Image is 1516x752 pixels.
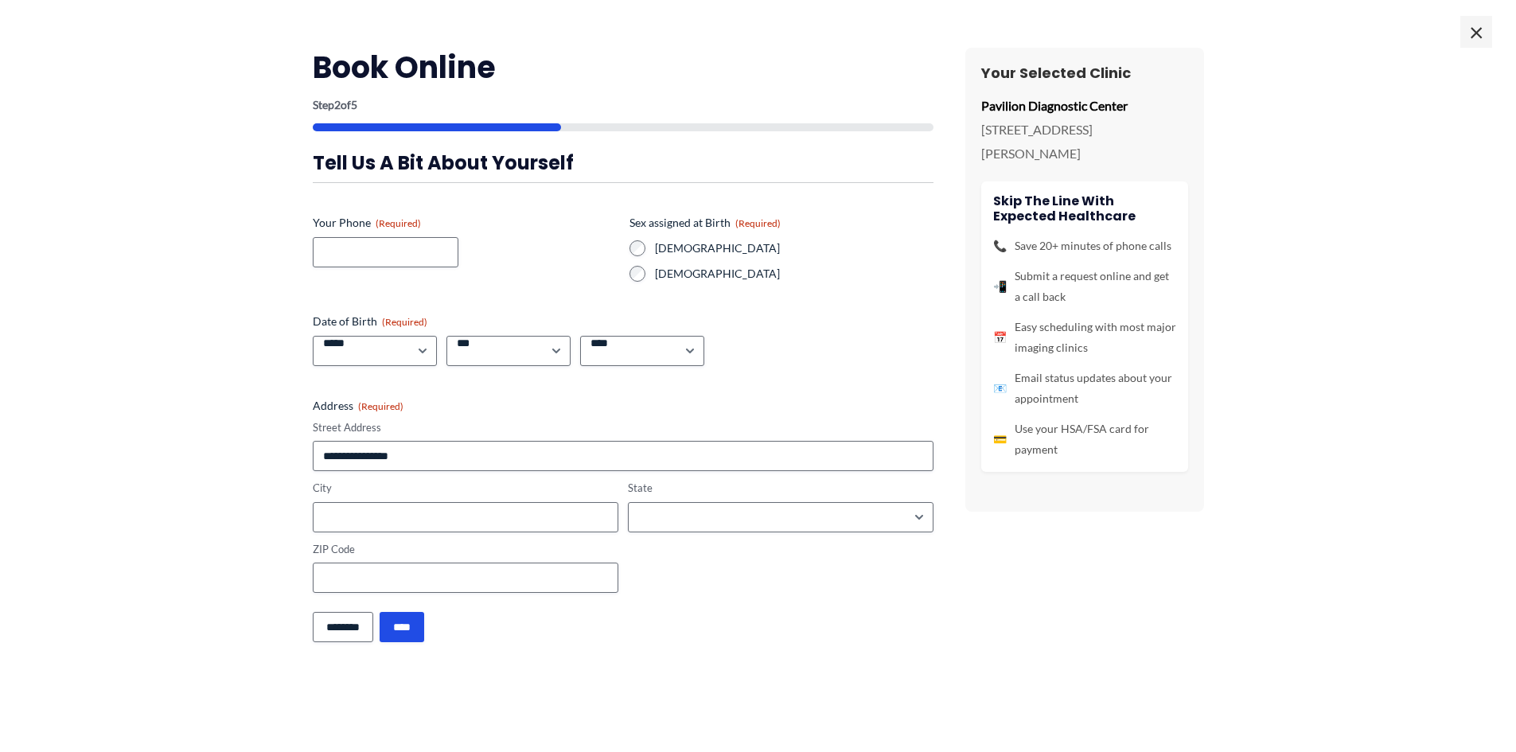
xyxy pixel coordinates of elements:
[313,542,618,557] label: ZIP Code
[313,215,617,231] label: Your Phone
[993,419,1176,460] li: Use your HSA/FSA card for payment
[981,118,1188,165] p: [STREET_ADDRESS][PERSON_NAME]
[358,400,403,412] span: (Required)
[313,150,933,175] h3: Tell us a bit about yourself
[655,266,933,282] label: [DEMOGRAPHIC_DATA]
[629,215,781,231] legend: Sex assigned at Birth
[334,98,341,111] span: 2
[376,217,421,229] span: (Required)
[351,98,357,111] span: 5
[981,94,1188,118] p: Pavilion Diagnostic Center
[313,314,427,329] legend: Date of Birth
[382,316,427,328] span: (Required)
[628,481,933,496] label: State
[993,429,1007,450] span: 💳
[313,398,403,414] legend: Address
[993,317,1176,358] li: Easy scheduling with most major imaging clinics
[735,217,781,229] span: (Required)
[313,420,933,435] label: Street Address
[993,327,1007,348] span: 📅
[981,64,1188,82] h3: Your Selected Clinic
[655,240,933,256] label: [DEMOGRAPHIC_DATA]
[993,368,1176,409] li: Email status updates about your appointment
[313,99,933,111] p: Step of
[313,481,618,496] label: City
[993,276,1007,297] span: 📲
[993,378,1007,399] span: 📧
[993,193,1176,224] h4: Skip the line with Expected Healthcare
[313,48,933,87] h2: Book Online
[993,266,1176,307] li: Submit a request online and get a call back
[993,236,1007,256] span: 📞
[993,236,1176,256] li: Save 20+ minutes of phone calls
[1460,16,1492,48] span: ×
